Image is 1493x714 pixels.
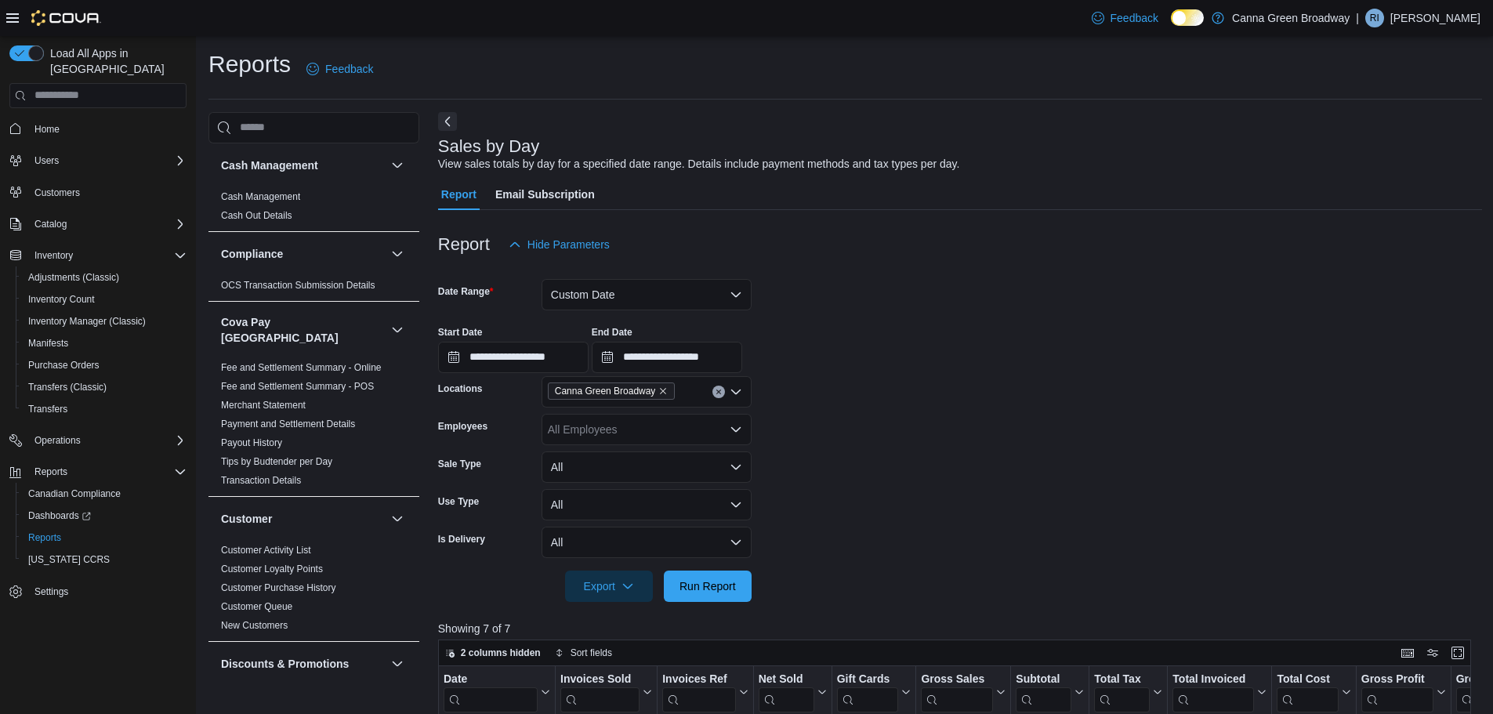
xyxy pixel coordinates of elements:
[662,672,735,687] div: Invoices Ref
[221,399,306,411] span: Merchant Statement
[662,672,748,712] button: Invoices Ref
[388,245,407,263] button: Compliance
[221,544,311,556] span: Customer Activity List
[28,509,91,522] span: Dashboards
[22,290,187,309] span: Inventory Count
[28,337,68,350] span: Manifests
[16,354,193,376] button: Purchase Orders
[28,215,73,234] button: Catalog
[221,656,385,672] button: Discounts & Promotions
[34,187,80,199] span: Customers
[34,154,59,167] span: Users
[28,431,187,450] span: Operations
[1172,672,1254,687] div: Total Invoiced
[444,672,538,687] div: Date
[1016,672,1071,712] div: Subtotal
[28,531,61,544] span: Reports
[22,400,187,419] span: Transfers
[758,672,814,687] div: Net Sold
[28,246,187,265] span: Inventory
[388,321,407,339] button: Cova Pay [GEOGRAPHIC_DATA]
[22,528,187,547] span: Reports
[221,511,272,527] h3: Customer
[16,527,193,549] button: Reports
[664,571,752,602] button: Run Report
[22,550,116,569] a: [US_STATE] CCRS
[461,647,541,659] span: 2 columns hidden
[221,419,355,429] a: Payment and Settlement Details
[221,582,336,593] a: Customer Purchase History
[34,249,73,262] span: Inventory
[22,356,187,375] span: Purchase Orders
[3,181,193,204] button: Customers
[221,400,306,411] a: Merchant Statement
[28,151,187,170] span: Users
[1356,9,1359,27] p: |
[549,643,618,662] button: Sort fields
[921,672,993,712] div: Gross Sales
[28,462,74,481] button: Reports
[221,381,374,392] a: Fee and Settlement Summary - POS
[571,647,612,659] span: Sort fields
[221,314,385,346] button: Cova Pay [GEOGRAPHIC_DATA]
[438,235,490,254] h3: Report
[28,246,79,265] button: Inventory
[1171,26,1172,27] span: Dark Mode
[1423,643,1442,662] button: Display options
[592,326,632,339] label: End Date
[208,187,419,231] div: Cash Management
[1094,672,1162,712] button: Total Tax
[1094,672,1150,712] div: Total Tax
[208,358,419,496] div: Cova Pay [GEOGRAPHIC_DATA]
[221,474,301,487] span: Transaction Details
[712,386,725,398] button: Clear input
[921,672,993,687] div: Gross Sales
[221,600,292,613] span: Customer Queue
[22,506,187,525] span: Dashboards
[1361,672,1433,712] div: Gross Profit
[22,528,67,547] a: Reports
[221,190,300,203] span: Cash Management
[34,434,81,447] span: Operations
[28,487,121,500] span: Canadian Compliance
[438,156,960,172] div: View sales totals by day for a specified date range. Details include payment methods and tax type...
[221,511,385,527] button: Customer
[22,400,74,419] a: Transfers
[221,563,323,575] span: Customer Loyalty Points
[1172,672,1254,712] div: Total Invoiced
[1171,9,1204,26] input: Dark Mode
[221,475,301,486] a: Transaction Details
[221,545,311,556] a: Customer Activity List
[1094,672,1150,687] div: Total Tax
[16,505,193,527] a: Dashboards
[1016,672,1084,712] button: Subtotal
[208,49,291,80] h1: Reports
[1277,672,1338,687] div: Total Cost
[438,137,540,156] h3: Sales by Day
[921,672,1006,712] button: Gross Sales
[34,466,67,478] span: Reports
[1016,672,1071,687] div: Subtotal
[221,601,292,612] a: Customer Queue
[16,288,193,310] button: Inventory Count
[574,571,643,602] span: Export
[438,495,479,508] label: Use Type
[16,549,193,571] button: [US_STATE] CCRS
[438,533,485,545] label: Is Delivery
[22,290,101,309] a: Inventory Count
[208,541,419,641] div: Customer
[3,213,193,235] button: Catalog
[1172,672,1267,712] button: Total Invoiced
[16,310,193,332] button: Inventory Manager (Classic)
[565,571,653,602] button: Export
[22,484,127,503] a: Canadian Compliance
[542,489,752,520] button: All
[662,672,735,712] div: Invoices Ref
[658,386,668,396] button: Remove Canna Green Broadway from selection in this group
[22,484,187,503] span: Canadian Compliance
[560,672,640,712] div: Invoices Sold
[836,672,898,712] div: Gift Card Sales
[28,183,187,202] span: Customers
[221,437,282,449] span: Payout History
